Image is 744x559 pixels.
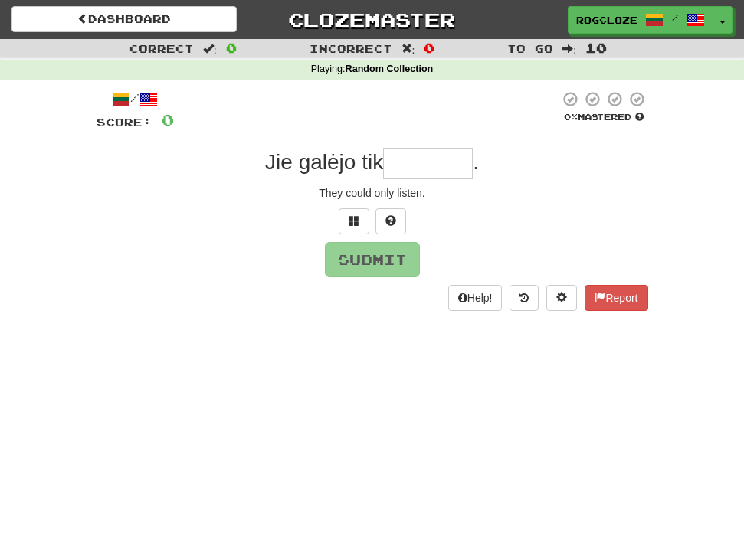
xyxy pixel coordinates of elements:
[325,242,420,277] button: Submit
[161,110,174,129] span: 0
[448,285,503,311] button: Help!
[97,90,174,110] div: /
[11,6,237,32] a: Dashboard
[559,111,648,123] div: Mastered
[576,13,637,27] span: rogcloze
[226,40,237,55] span: 0
[562,43,576,54] span: :
[564,112,578,122] span: 0 %
[401,43,415,54] span: :
[97,116,152,129] span: Score:
[129,42,194,55] span: Correct
[310,42,392,55] span: Incorrect
[585,285,647,311] button: Report
[203,43,217,54] span: :
[260,6,485,33] a: Clozemaster
[473,150,479,174] span: .
[507,42,553,55] span: To go
[339,208,369,234] button: Switch sentence to multiple choice alt+p
[585,40,607,55] span: 10
[510,285,539,311] button: Round history (alt+y)
[375,208,406,234] button: Single letter hint - you only get 1 per sentence and score half the points! alt+h
[424,40,434,55] span: 0
[265,150,383,174] span: Jie galėjo tik
[671,12,679,23] span: /
[346,64,434,74] strong: Random Collection
[568,6,713,34] a: rogcloze /
[97,185,648,201] div: They could only listen.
